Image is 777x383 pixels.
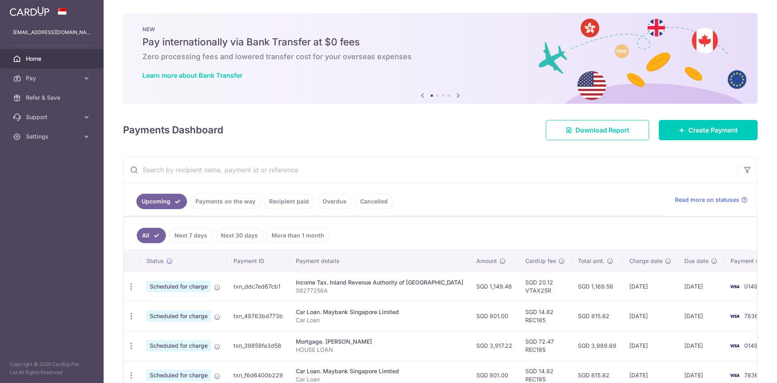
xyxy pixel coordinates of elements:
div: Car Loan. Maybank Singapore Limited [296,367,463,375]
td: SGD 801.00 [470,301,519,331]
span: Scheduled for charge [146,340,211,351]
h4: Payments Dashboard [123,123,223,137]
span: Scheduled for charge [146,310,211,322]
td: SGD 1,149.46 [470,272,519,301]
img: Bank transfer banner [123,13,758,104]
span: Create Payment [688,125,738,135]
td: [DATE] [678,301,724,331]
td: [DATE] [623,301,678,331]
td: SGD 3,917.22 [470,331,519,360]
td: txn_ddc7ed67cb1 [227,272,289,301]
td: [DATE] [678,272,724,301]
span: CardUp fee [525,257,556,265]
span: Scheduled for charge [146,281,211,292]
h6: Zero processing fees and lowered transfer cost for your overseas expenses [142,52,738,62]
p: [EMAIL_ADDRESS][DOMAIN_NAME] [13,28,91,36]
div: Car Loan. Maybank Singapore Limited [296,308,463,316]
span: Status [146,257,164,265]
span: 0149 [744,283,758,290]
a: Next 7 days [169,228,212,243]
a: Create Payment [659,120,758,140]
span: Home [26,55,79,63]
h5: Pay internationally via Bank Transfer at $0 fees [142,36,738,49]
a: All [137,228,166,243]
th: Payment details [289,250,470,272]
p: S8277256A [296,287,463,295]
th: Payment ID [227,250,289,272]
p: Car Loan [296,316,463,324]
iframe: Opens a widget where you can find more information [725,359,769,379]
span: Pay [26,74,79,82]
span: Support [26,113,79,121]
img: Bank Card [726,341,743,351]
span: Read more on statuses [675,196,739,204]
span: Due date [684,257,709,265]
a: More than 1 month [266,228,329,243]
input: Search by recipient name, payment id or reference [123,157,738,183]
a: Upcoming [136,194,187,209]
td: [DATE] [678,331,724,360]
td: SGD 72.47 REC185 [519,331,571,360]
a: Cancelled [355,194,393,209]
span: Scheduled for charge [146,370,211,381]
a: Payments on the way [190,194,261,209]
span: Amount [476,257,497,265]
td: [DATE] [623,272,678,301]
img: CardUp [10,6,49,16]
td: SGD 14.82 REC185 [519,301,571,331]
span: Settings [26,133,79,141]
a: Learn more about Bank Transfer [142,71,242,79]
td: SGD 20.12 VTAX25R [519,272,571,301]
img: Bank Card [726,311,743,321]
img: Bank Card [726,282,743,291]
span: 7836 [744,312,758,319]
td: SGD 3,989.69 [571,331,623,360]
td: txn_49763bd773b [227,301,289,331]
span: Charge date [629,257,662,265]
span: Total amt. [578,257,605,265]
a: Overdue [317,194,352,209]
a: Download Report [546,120,649,140]
p: HOUSE LOAN [296,346,463,354]
span: Download Report [575,125,629,135]
p: NEW [142,26,738,32]
td: SGD 815.82 [571,301,623,331]
a: Next 30 days [216,228,263,243]
td: SGD 1,169.58 [571,272,623,301]
a: Recipient paid [264,194,314,209]
span: Refer & Save [26,94,79,102]
a: Read more on statuses [675,196,747,204]
div: Mortgage. [PERSON_NAME] [296,338,463,346]
div: Income Tax. Inland Revenue Authority of [GEOGRAPHIC_DATA] [296,278,463,287]
td: txn_39858fa3d58 [227,331,289,360]
span: 0149 [744,342,758,349]
td: [DATE] [623,331,678,360]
